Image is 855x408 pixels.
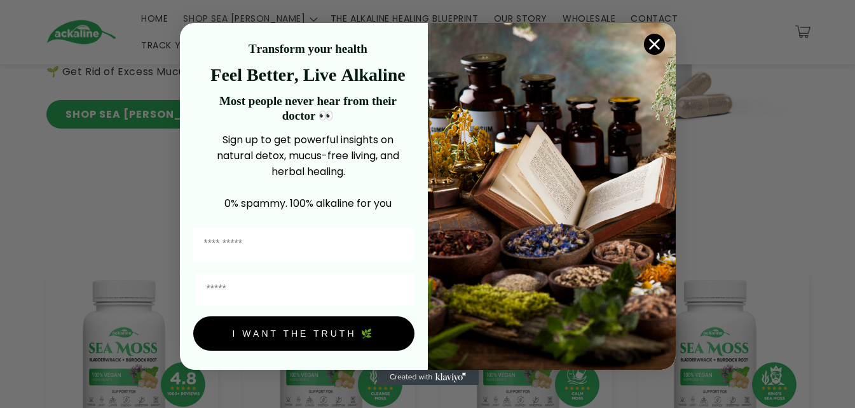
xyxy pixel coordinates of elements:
p: 0% spammy. 100% alkaline for you [202,195,414,211]
strong: Most people never hear from their doctor 👀 [219,94,397,122]
a: Created with Klaviyo - opens in a new tab [377,370,479,385]
button: I WANT THE TRUTH 🌿 [193,316,414,351]
strong: Transform your health [249,42,367,55]
strong: Feel Better, Live Alkaline [210,65,405,85]
button: Close dialog [643,33,666,55]
input: Email [196,273,414,306]
input: First Name [193,228,414,260]
img: 4a4a186a-b914-4224-87c7-990d8ecc9bca.jpeg [428,23,676,370]
p: Sign up to get powerful insights on natural detox, mucus-free living, and herbal healing. [202,132,414,179]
